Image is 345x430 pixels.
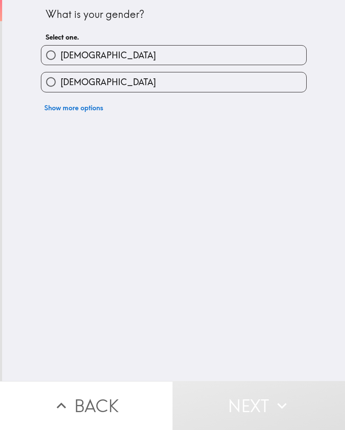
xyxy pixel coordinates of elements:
span: [DEMOGRAPHIC_DATA] [60,76,156,88]
h6: Select one. [46,32,302,42]
span: [DEMOGRAPHIC_DATA] [60,49,156,61]
button: Next [172,381,345,430]
button: [DEMOGRAPHIC_DATA] [41,46,306,65]
div: What is your gender? [46,7,302,22]
button: [DEMOGRAPHIC_DATA] [41,72,306,92]
button: Show more options [41,99,106,116]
